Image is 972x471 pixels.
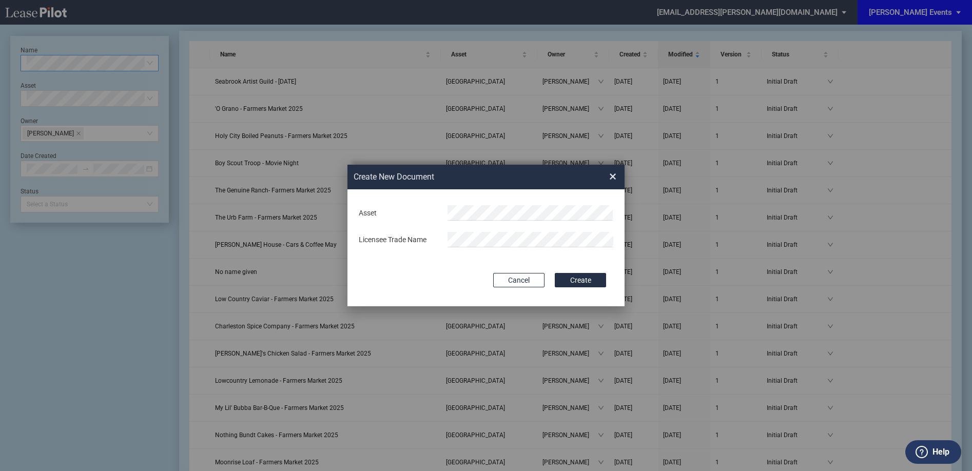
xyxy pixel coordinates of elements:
[353,235,441,245] div: Licensee Trade Name
[932,445,949,459] label: Help
[493,273,545,287] button: Cancel
[353,208,441,219] div: Asset
[448,232,613,247] input: Licensee Trade Name
[347,165,625,307] md-dialog: Create New ...
[354,171,572,183] h2: Create New Document
[609,168,616,185] span: ×
[555,273,606,287] button: Create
